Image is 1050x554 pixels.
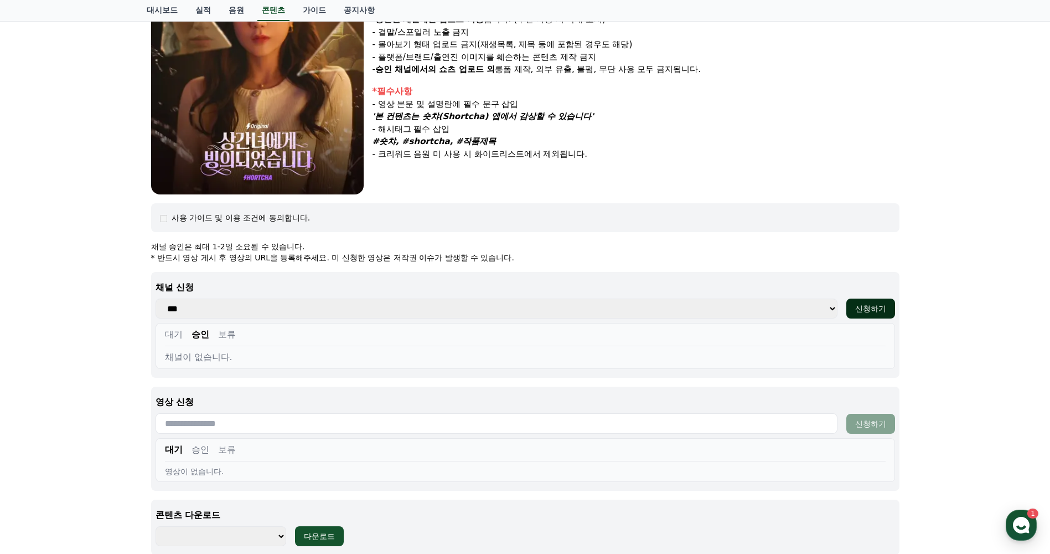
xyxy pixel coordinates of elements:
[846,414,895,434] button: 신청하기
[304,531,335,542] div: 다운로드
[373,38,899,51] p: - 몰아보기 형태 업로드 금지(재생목록, 제목 등에 포함된 경우도 해당)
[172,212,311,223] div: 사용 가이드 및 이용 조건에 동의합니다.
[101,368,115,377] span: 대화
[373,136,496,146] strong: #숏챠, #shortcha, #작품제목
[373,63,899,76] p: - 롱폼 제작, 외부 유출, 불펌, 무단 사용 모두 금지됩니다.
[192,328,209,341] button: 승인
[165,443,183,456] button: 대기
[373,111,594,121] strong: '본 컨텐츠는 숏챠(Shortcha) 앱에서 감상할 수 있습니다'
[373,26,899,39] p: - 결말/스포일러 노출 금지
[375,64,495,74] strong: 승인 채널에서의 쇼츠 업로드 외
[165,351,886,364] div: 채널이 없습니다.
[151,241,899,252] p: 채널 승인은 최대 1-2일 소요될 수 있습니다.
[165,328,183,341] button: 대기
[73,351,143,379] a: 1대화
[192,443,209,456] button: 승인
[35,368,42,377] span: 홈
[373,98,899,111] div: - 영상 본문 및 설명란에 필수 문구 삽입
[373,148,899,161] div: - 크리워드 음원 미 사용 시 화이트리스트에서 제외됩니다.
[373,51,899,64] p: - 플랫폼/브랜드/출연진 이미지를 훼손하는 콘텐츠 제작 금지
[156,509,895,522] p: 콘텐츠 다운로드
[171,368,184,377] span: 설정
[218,328,236,341] button: 보류
[156,281,895,294] p: 채널 신청
[373,85,899,98] div: *필수사항
[855,418,886,429] div: 신청하기
[151,252,899,263] p: * 반드시 영상 게시 후 영상의 URL을 등록해주세요. 미 신청한 영상은 저작권 이슈가 발생할 수 있습니다.
[855,303,886,314] div: 신청하기
[165,466,886,477] div: 영상이 없습니다.
[295,526,344,546] button: 다운로드
[112,351,116,360] span: 1
[156,396,895,409] p: 영상 신청
[218,443,236,456] button: 보류
[373,123,899,136] div: - 해시태그 필수 삽입
[143,351,213,379] a: 설정
[846,299,895,319] button: 신청하기
[3,351,73,379] a: 홈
